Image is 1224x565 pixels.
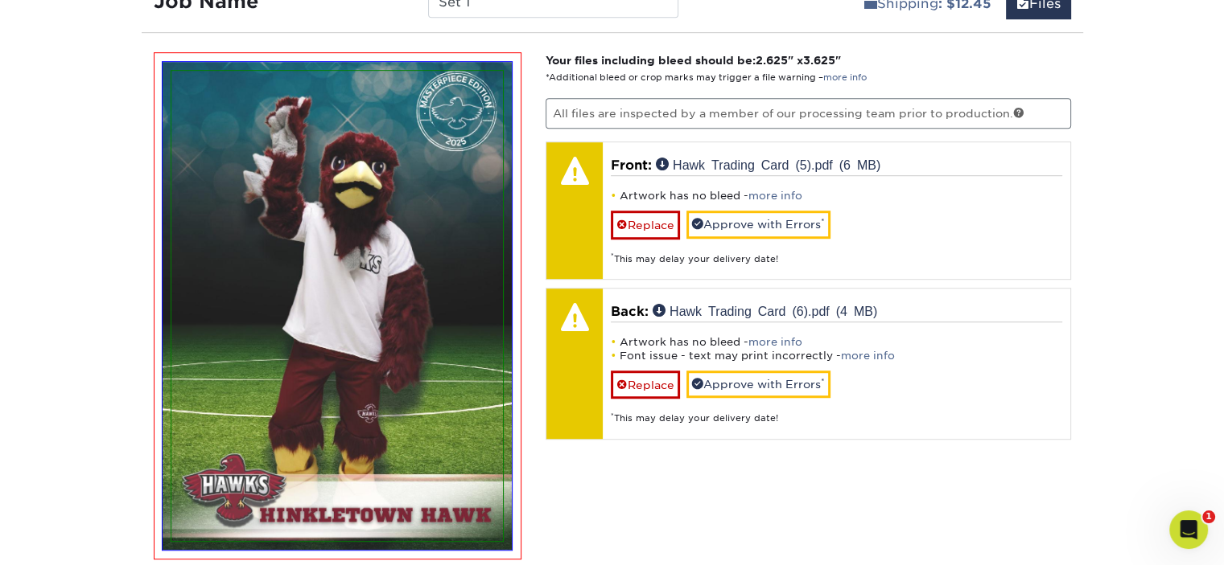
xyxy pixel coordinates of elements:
strong: Your files including bleed should be: " x " [546,54,841,67]
p: All files are inspected by a member of our processing team prior to production. [546,98,1071,129]
span: Back: [611,304,649,319]
li: Artwork has no bleed - [611,189,1062,203]
span: 3.625 [803,54,835,67]
a: Replace [611,211,680,239]
a: Hawk Trading Card (6).pdf (4 MB) [653,304,877,317]
span: 1 [1202,510,1215,523]
span: Front: [611,158,652,173]
div: This may delay your delivery date! [611,240,1062,266]
li: Artwork has no bleed - [611,335,1062,349]
small: *Additional bleed or crop marks may trigger a file warning – [546,72,867,83]
a: Approve with Errors* [686,211,830,238]
a: more info [841,350,895,362]
a: more info [748,336,802,348]
a: Hawk Trading Card (5).pdf (6 MB) [656,158,880,170]
a: Replace [611,371,680,399]
div: This may delay your delivery date! [611,399,1062,425]
span: 2.625 [756,54,788,67]
iframe: Intercom live chat [1169,510,1208,549]
a: more info [823,72,867,83]
a: Approve with Errors* [686,371,830,398]
a: more info [748,190,802,202]
li: Font issue - text may print incorrectly - [611,349,1062,362]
